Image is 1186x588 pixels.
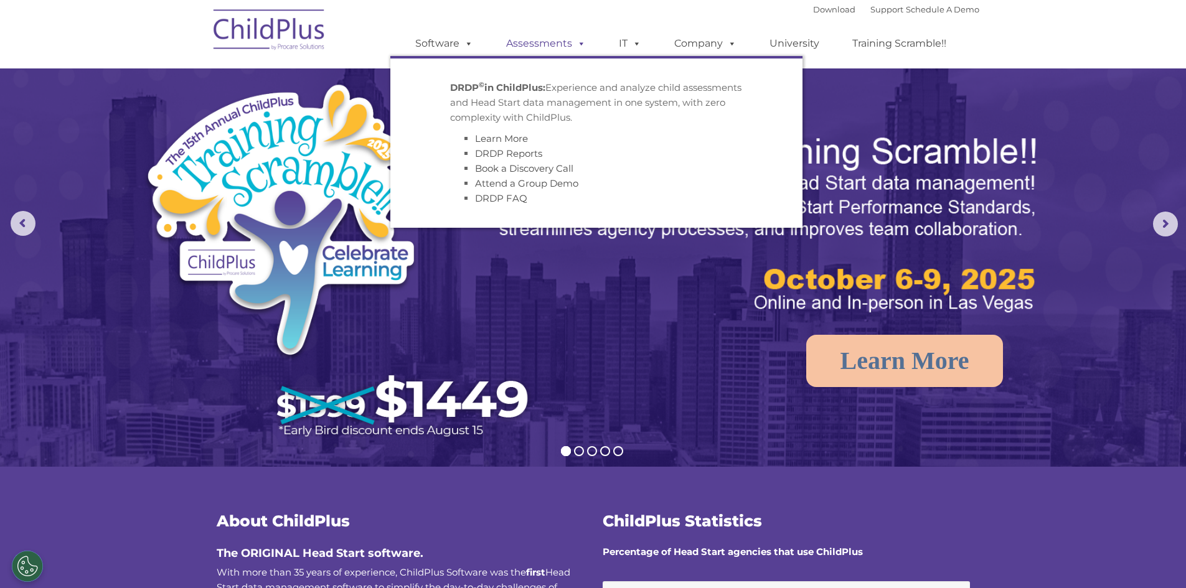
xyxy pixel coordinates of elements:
[450,80,743,125] p: Experience and analyze child assessments and Head Start data management in one system, with zero ...
[475,147,542,159] a: DRDP Reports
[906,4,979,14] a: Schedule A Demo
[757,31,832,56] a: University
[606,31,654,56] a: IT
[479,80,484,89] sup: ©
[813,4,979,14] font: |
[207,1,332,63] img: ChildPlus by Procare Solutions
[526,566,545,578] b: first
[475,133,528,144] a: Learn More
[475,162,573,174] a: Book a Discovery Call
[806,335,1004,387] a: Learn More
[840,31,959,56] a: Training Scramble!!
[662,31,749,56] a: Company
[475,192,527,204] a: DRDP FAQ
[450,82,545,93] strong: DRDP in ChildPlus:
[217,511,350,530] span: About ChildPlus
[870,4,903,14] a: Support
[494,31,598,56] a: Assessments
[813,4,855,14] a: Download
[603,546,863,558] strong: Percentage of Head Start agencies that use ChildPlus
[12,551,43,582] button: Cookies Settings
[982,454,1186,588] iframe: Chat Widget
[475,177,578,189] a: Attend a Group Demo
[217,546,423,560] span: The ORIGINAL Head Start software.
[403,31,486,56] a: Software
[603,511,762,530] span: ChildPlus Statistics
